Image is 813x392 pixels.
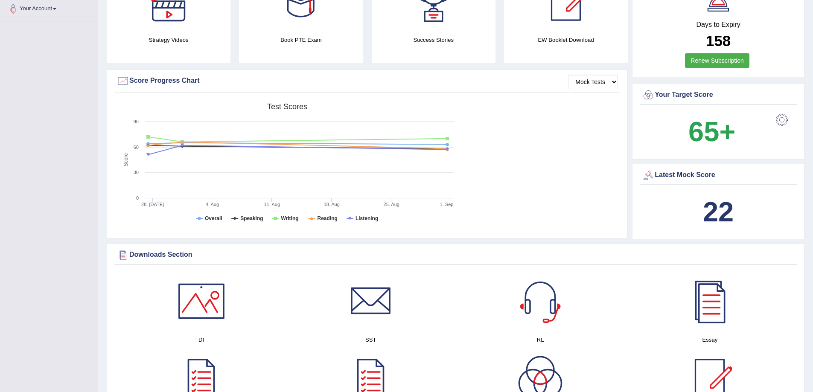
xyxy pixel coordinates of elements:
text: 30 [134,170,139,175]
div: Latest Mock Score [642,169,795,182]
h4: Strategy Videos [107,35,230,44]
tspan: Reading [318,215,338,221]
tspan: Listening [356,215,378,221]
h4: Success Stories [372,35,495,44]
h4: EW Booklet Download [504,35,628,44]
h4: RL [460,335,621,344]
tspan: Overall [205,215,222,221]
tspan: 28. [DATE] [141,202,164,207]
text: 0 [136,195,139,200]
b: 158 [706,32,731,49]
tspan: Speaking [240,215,263,221]
a: Renew Subscription [685,53,749,68]
h4: Book PTE Exam [239,35,363,44]
b: 22 [703,196,734,227]
tspan: 25. Aug [384,202,399,207]
tspan: 4. Aug [206,202,219,207]
div: Your Target Score [642,89,795,102]
tspan: 18. Aug [324,202,340,207]
div: Score Progress Chart [117,75,618,87]
tspan: 11. Aug [264,202,280,207]
div: Downloads Section [117,249,795,261]
h4: Days to Expiry [642,21,795,29]
h4: Essay [629,335,790,344]
h4: SST [290,335,451,344]
tspan: Test scores [267,102,307,111]
tspan: Score [123,153,129,167]
text: 60 [134,145,139,150]
h4: DI [121,335,282,344]
text: 90 [134,119,139,124]
tspan: 1. Sep [440,202,454,207]
b: 65+ [688,116,735,147]
tspan: Writing [281,215,298,221]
